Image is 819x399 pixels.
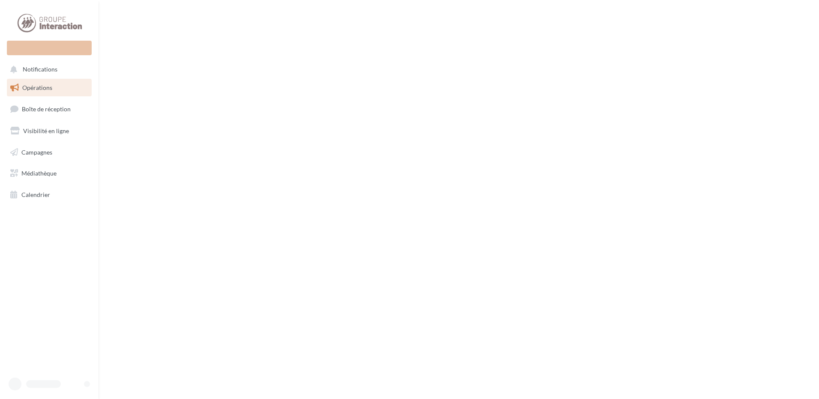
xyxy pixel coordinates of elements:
[21,148,52,155] span: Campagnes
[5,100,93,118] a: Boîte de réception
[22,105,71,113] span: Boîte de réception
[7,41,92,55] div: Nouvelle campagne
[23,66,57,73] span: Notifications
[5,164,93,182] a: Médiathèque
[21,170,57,177] span: Médiathèque
[5,79,93,97] a: Opérations
[23,127,69,134] span: Visibilité en ligne
[5,143,93,161] a: Campagnes
[21,191,50,198] span: Calendrier
[5,186,93,204] a: Calendrier
[5,122,93,140] a: Visibilité en ligne
[22,84,52,91] span: Opérations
